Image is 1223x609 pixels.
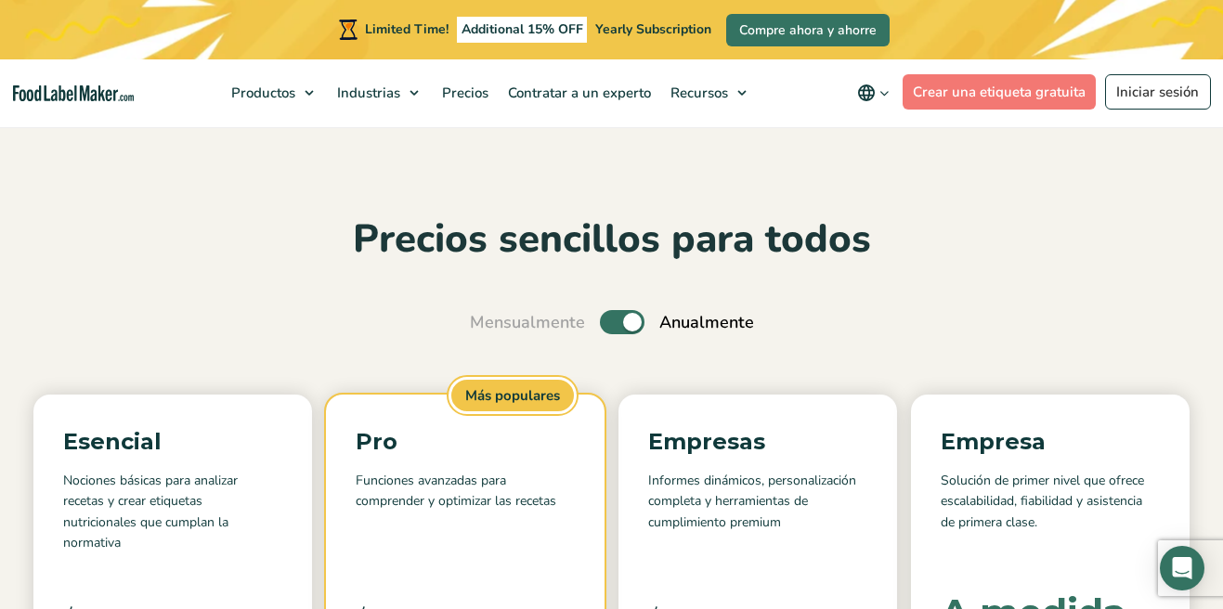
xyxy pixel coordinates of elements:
[436,84,490,102] span: Precios
[659,310,754,335] span: Anualmente
[222,59,323,126] a: Productos
[903,74,1097,110] a: Crear una etiqueta gratuita
[648,424,867,460] p: Empresas
[226,84,297,102] span: Productos
[433,59,494,126] a: Precios
[1160,546,1204,590] div: Open Intercom Messenger
[600,310,644,334] label: Toggle
[449,377,577,415] span: Más populares
[332,84,402,102] span: Industrias
[356,424,575,460] p: Pro
[63,471,282,554] p: Nociones básicas para analizar recetas y crear etiquetas nutricionales que cumplan la normativa
[661,59,756,126] a: Recursos
[470,310,585,335] span: Mensualmente
[328,59,428,126] a: Industrias
[457,17,588,43] span: Additional 15% OFF
[365,20,449,38] span: Limited Time!
[1105,74,1211,110] a: Iniciar sesión
[502,84,653,102] span: Contratar a un experto
[941,424,1160,460] p: Empresa
[63,424,282,460] p: Esencial
[499,59,657,126] a: Contratar a un experto
[665,84,730,102] span: Recursos
[941,471,1160,554] p: Solución de primer nivel que ofrece escalabilidad, fiabilidad y asistencia de primera clase.
[14,214,1209,266] h2: Precios sencillos para todos
[648,471,867,554] p: Informes dinámicos, personalización completa y herramientas de cumplimiento premium
[595,20,711,38] span: Yearly Subscription
[726,14,890,46] a: Compre ahora y ahorre
[356,471,575,554] p: Funciones avanzadas para comprender y optimizar las recetas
